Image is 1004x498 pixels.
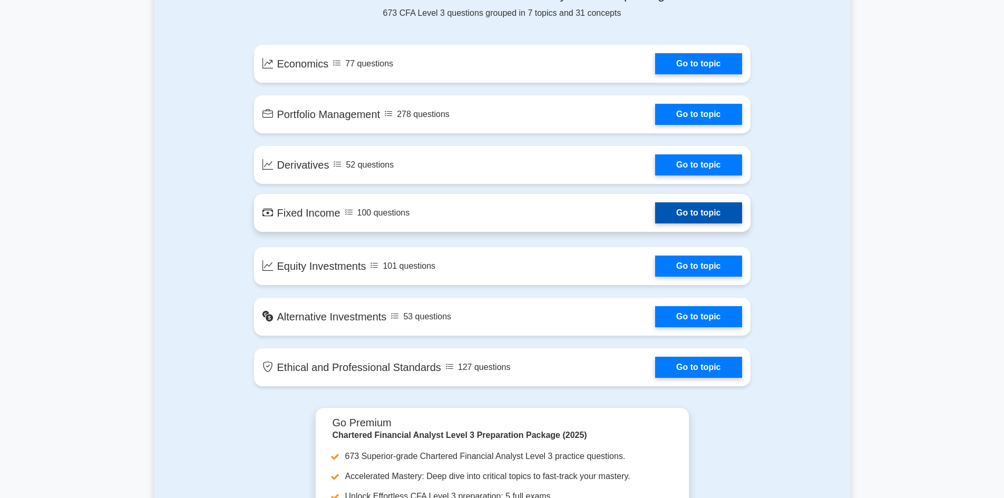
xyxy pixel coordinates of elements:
[655,202,742,223] a: Go to topic
[655,53,742,74] a: Go to topic
[655,306,742,327] a: Go to topic
[655,357,742,378] a: Go to topic
[655,104,742,125] a: Go to topic
[655,154,742,175] a: Go to topic
[655,256,742,277] a: Go to topic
